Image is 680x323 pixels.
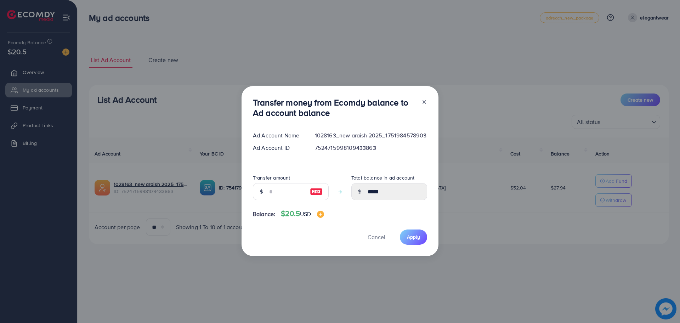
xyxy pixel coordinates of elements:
[247,144,309,152] div: Ad Account ID
[317,211,324,218] img: image
[359,229,394,245] button: Cancel
[368,233,385,241] span: Cancel
[253,174,290,181] label: Transfer amount
[247,131,309,140] div: Ad Account Name
[400,229,427,245] button: Apply
[300,210,311,218] span: USD
[309,131,433,140] div: 1028163_new araish 2025_1751984578903
[351,174,414,181] label: Total balance in ad account
[281,209,324,218] h4: $20.5
[253,97,416,118] h3: Transfer money from Ecomdy balance to Ad account balance
[407,233,420,240] span: Apply
[310,187,323,196] img: image
[309,144,433,152] div: 7524715998109433863
[253,210,275,218] span: Balance:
